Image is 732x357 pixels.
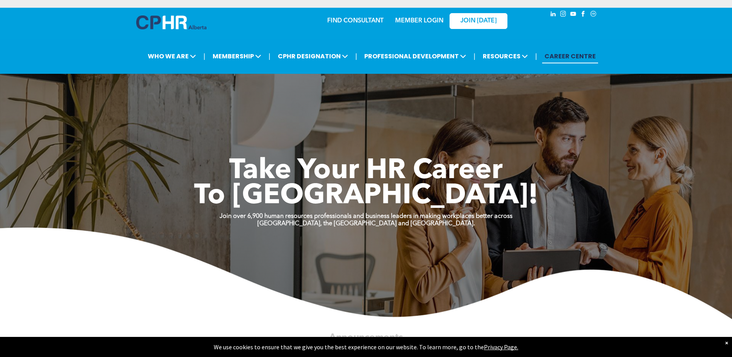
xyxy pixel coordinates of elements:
[542,49,598,63] a: CAREER CENTRE
[480,49,530,63] span: RESOURCES
[579,10,588,20] a: facebook
[559,10,568,20] a: instagram
[136,15,206,29] img: A blue and white logo for cp alberta
[484,343,518,351] a: Privacy Page.
[569,10,578,20] a: youtube
[145,49,198,63] span: WHO WE ARE
[327,18,384,24] a: FIND CONSULTANT
[725,339,728,347] div: Dismiss notification
[535,48,537,64] li: |
[355,48,357,64] li: |
[194,182,538,210] span: To [GEOGRAPHIC_DATA]!
[276,49,350,63] span: CPHR DESIGNATION
[257,221,475,227] strong: [GEOGRAPHIC_DATA], the [GEOGRAPHIC_DATA] and [GEOGRAPHIC_DATA].
[460,17,497,25] span: JOIN [DATE]
[549,10,558,20] a: linkedin
[395,18,443,24] a: MEMBER LOGIN
[210,49,264,63] span: MEMBERSHIP
[362,49,468,63] span: PROFESSIONAL DEVELOPMENT
[589,10,598,20] a: Social network
[203,48,205,64] li: |
[269,48,270,64] li: |
[329,333,403,342] span: Announcements
[220,213,512,219] strong: Join over 6,900 human resources professionals and business leaders in making workplaces better ac...
[450,13,507,29] a: JOIN [DATE]
[229,157,503,185] span: Take Your HR Career
[473,48,475,64] li: |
